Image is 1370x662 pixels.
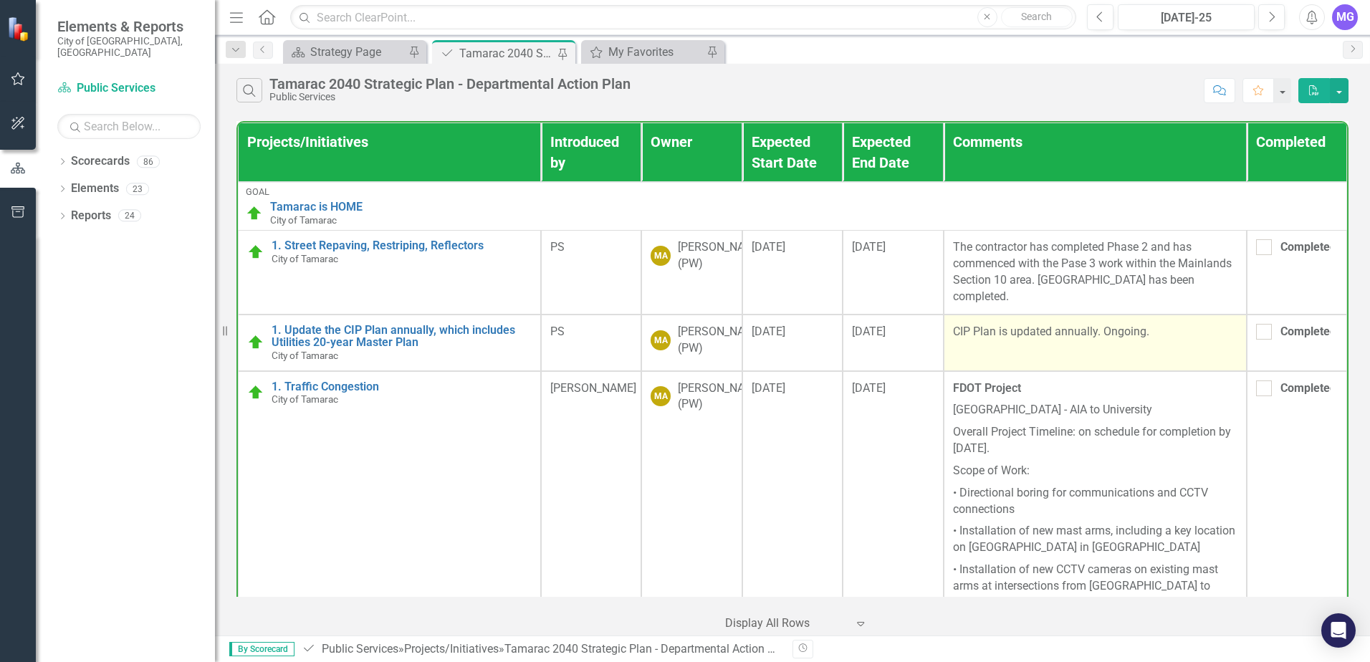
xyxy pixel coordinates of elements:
[752,325,785,338] span: [DATE]
[322,642,398,656] a: Public Services
[541,230,641,314] td: Double-Click to Edit
[953,421,1237,460] p: Overall Project Timeline: on schedule for completion by [DATE].
[541,315,641,371] td: Double-Click to Edit
[953,559,1237,611] p: • Installation of new CCTV cameras on existing mast arms at intersections from [GEOGRAPHIC_DATA] ...
[953,324,1237,340] p: CIP Plan is updated annually. Ongoing.
[641,315,742,371] td: Double-Click to Edit
[550,381,636,395] span: [PERSON_NAME]
[852,381,886,395] span: [DATE]
[302,641,782,658] div: » »
[137,155,160,168] div: 86
[1321,613,1356,648] div: Open Intercom Messenger
[238,315,541,371] td: Double-Click to Edit Right Click for Context Menu
[310,43,405,61] div: Strategy Page
[57,35,201,59] small: City of [GEOGRAPHIC_DATA], [GEOGRAPHIC_DATA]
[246,187,1339,197] div: Goal
[752,240,785,254] span: [DATE]
[953,520,1237,559] p: • Installation of new mast arms, including a key location on [GEOGRAPHIC_DATA] in [GEOGRAPHIC_DATA]
[843,371,943,620] td: Double-Click to Edit
[272,380,532,393] a: 1. Traffic Congestion
[944,371,1247,620] td: Double-Click to Edit
[238,371,541,620] td: Double-Click to Edit Right Click for Context Menu
[944,230,1247,314] td: Double-Click to Edit
[247,384,264,401] img: In Progress
[742,230,843,314] td: Double-Click to Edit
[246,205,263,222] img: In Progress
[57,18,201,35] span: Elements & Reports
[57,80,201,97] a: Public Services
[287,43,405,61] a: Strategy Page
[742,315,843,371] td: Double-Click to Edit
[71,153,130,170] a: Scorecards
[270,214,337,226] span: City of Tamarac
[504,642,790,656] div: Tamarac 2040 Strategic Plan - Departmental Action Plan
[7,16,32,41] img: ClearPoint Strategy
[459,44,554,62] div: Tamarac 2040 Strategic Plan - Departmental Action Plan
[678,239,764,272] div: [PERSON_NAME] (PW)
[641,230,742,314] td: Double-Click to Edit
[1021,11,1052,22] span: Search
[843,315,943,371] td: Double-Click to Edit
[272,350,338,361] span: City of Tamarac
[1247,371,1347,620] td: Double-Click to Edit
[57,114,201,139] input: Search Below...
[272,324,532,349] a: 1. Update the CIP Plan annually, which includes Utilities 20-year Master Plan
[71,181,119,197] a: Elements
[852,325,886,338] span: [DATE]
[953,399,1237,421] p: [GEOGRAPHIC_DATA] - AIA to University
[272,253,338,264] span: City of Tamarac
[71,208,111,224] a: Reports
[118,210,141,222] div: 24
[585,43,703,61] a: My Favorites
[229,642,294,656] span: By Scorecard
[541,371,641,620] td: Double-Click to Edit
[247,244,264,261] img: In Progress
[247,334,264,351] img: In Progress
[953,482,1237,521] p: • Directional boring for communications and CCTV connections
[238,182,1347,230] td: Double-Click to Edit Right Click for Context Menu
[238,230,541,314] td: Double-Click to Edit Right Click for Context Menu
[1332,4,1358,30] button: MG
[550,240,565,254] span: PS
[1247,230,1347,314] td: Double-Click to Edit
[1247,315,1347,371] td: Double-Click to Edit
[126,183,149,195] div: 23
[953,381,1021,395] strong: FDOT Project
[270,201,1339,214] a: Tamarac is HOME
[944,315,1247,371] td: Double-Click to Edit
[608,43,703,61] div: My Favorites
[843,230,943,314] td: Double-Click to Edit
[651,246,671,266] div: MA
[404,642,499,656] a: Projects/Initiatives
[651,386,671,406] div: MA
[852,240,886,254] span: [DATE]
[742,371,843,620] td: Double-Click to Edit
[269,76,631,92] div: Tamarac 2040 Strategic Plan - Departmental Action Plan
[550,325,565,338] span: PS
[651,330,671,350] div: MA
[953,460,1237,482] p: Scope of Work:
[272,239,532,252] a: 1. Street Repaving, Restriping, Reflectors
[272,393,338,405] span: City of Tamarac
[678,380,764,413] div: [PERSON_NAME] (PW)
[269,92,631,102] div: Public Services
[290,5,1076,30] input: Search ClearPoint...
[641,371,742,620] td: Double-Click to Edit
[678,324,764,357] div: [PERSON_NAME] (PW)
[1123,9,1250,27] div: [DATE]-25
[1001,7,1073,27] button: Search
[953,239,1237,304] p: The contractor has completed Phase 2 and has commenced with the Pase 3 work within the Mainlands ...
[1118,4,1255,30] button: [DATE]-25
[752,381,785,395] span: [DATE]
